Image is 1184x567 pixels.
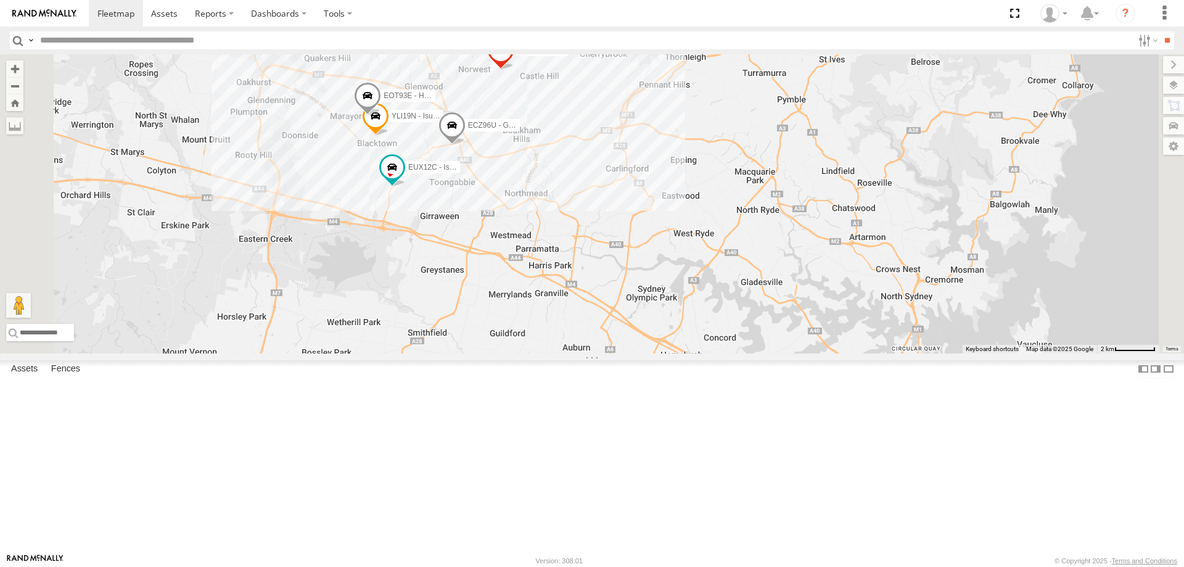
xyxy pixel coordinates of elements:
[1112,557,1177,565] a: Terms and Conditions
[12,9,76,18] img: rand-logo.svg
[1137,360,1149,378] label: Dock Summary Table to the Left
[26,31,36,49] label: Search Query
[1026,346,1093,352] span: Map data ©2025 Google
[7,555,64,567] a: Visit our Website
[6,94,23,111] button: Zoom Home
[1097,345,1159,354] button: Map Scale: 2 km per 63 pixels
[468,121,538,130] span: ECZ96U - Great Wall
[1165,347,1178,352] a: Terms (opens in new tab)
[6,60,23,77] button: Zoom in
[1036,4,1072,23] div: Tom Tozer
[1149,360,1162,378] label: Dock Summary Table to the Right
[5,360,44,378] label: Assets
[45,360,86,378] label: Fences
[1133,31,1160,49] label: Search Filter Options
[1054,557,1177,565] div: © Copyright 2025 -
[6,77,23,94] button: Zoom out
[1101,346,1114,352] span: 2 km
[517,46,591,54] span: YLI24U - Isuzu D-MAX
[384,91,438,100] span: EOT93E - HiAce
[966,345,1019,354] button: Keyboard shortcuts
[6,117,23,135] label: Measure
[408,163,485,172] span: EUX12C - Isuzu DMAX
[6,293,31,318] button: Drag Pegman onto the map to open Street View
[536,557,583,565] div: Version: 308.01
[1162,360,1175,378] label: Hide Summary Table
[1163,138,1184,155] label: Map Settings
[392,111,464,120] span: YLI19N - Isuzu DMAX
[1116,4,1135,23] i: ?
